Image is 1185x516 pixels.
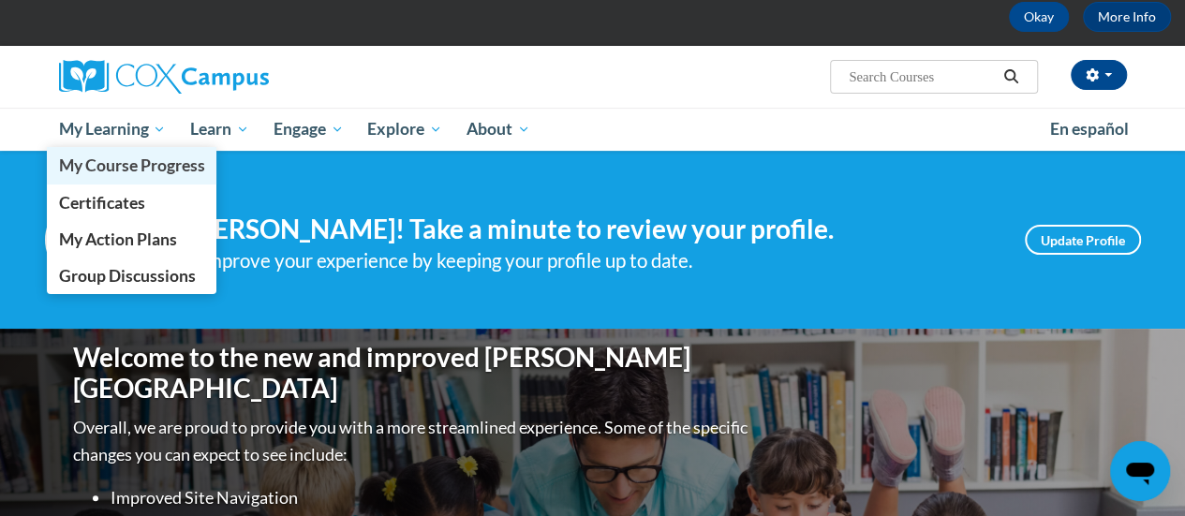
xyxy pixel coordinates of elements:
a: Update Profile [1025,225,1141,255]
div: Main menu [45,108,1141,151]
span: My Course Progress [58,155,204,175]
a: Certificates [47,184,217,221]
span: Engage [274,118,344,140]
li: Improved Site Navigation [111,484,752,511]
span: Learn [190,118,249,140]
a: Cox Campus [59,60,396,94]
a: Learn [178,108,261,151]
div: Help improve your experience by keeping your profile up to date. [157,245,997,276]
span: Explore [367,118,442,140]
a: Group Discussions [47,258,217,294]
img: Cox Campus [59,60,269,94]
a: More Info [1083,2,1171,32]
a: Explore [355,108,454,151]
span: En español [1050,119,1129,139]
button: Account Settings [1071,60,1127,90]
a: My Learning [47,108,179,151]
span: About [467,118,530,140]
h1: Welcome to the new and improved [PERSON_NAME][GEOGRAPHIC_DATA] [73,342,752,405]
a: My Action Plans [47,221,217,258]
h4: Hi [PERSON_NAME]! Take a minute to review your profile. [157,214,997,245]
button: Okay [1009,2,1069,32]
button: Search [997,66,1025,88]
iframe: Button to launch messaging window [1110,441,1170,501]
a: En español [1038,110,1141,149]
img: Profile Image [45,198,129,282]
a: My Course Progress [47,147,217,184]
span: Certificates [58,193,144,213]
a: About [454,108,542,151]
p: Overall, we are proud to provide you with a more streamlined experience. Some of the specific cha... [73,414,752,468]
span: My Action Plans [58,229,176,249]
span: Group Discussions [58,266,195,286]
input: Search Courses [847,66,997,88]
a: Engage [261,108,356,151]
span: My Learning [58,118,166,140]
